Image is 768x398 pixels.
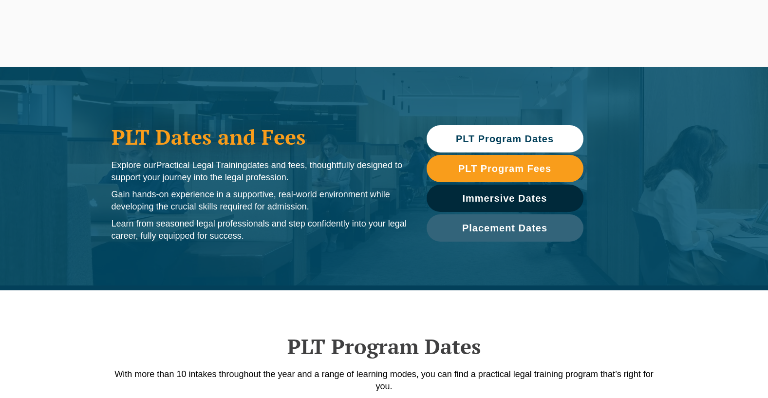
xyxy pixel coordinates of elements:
span: PLT Program Dates [456,134,554,144]
a: PLT Program Dates [427,125,583,152]
span: PLT Program Fees [458,164,551,173]
span: Immersive Dates [463,193,547,203]
h1: PLT Dates and Fees [112,125,407,149]
p: With more than 10 intakes throughout the year and a range of learning modes, you can find a pract... [107,368,662,393]
p: Learn from seasoned legal professionals and step confidently into your legal career, fully equipp... [112,218,407,242]
h2: PLT Program Dates [107,334,662,359]
a: Immersive Dates [427,185,583,212]
span: Practical Legal Training [156,160,247,170]
p: Explore our dates and fees, thoughtfully designed to support your journey into the legal profession. [112,159,407,184]
p: Gain hands-on experience in a supportive, real-world environment while developing the crucial ski... [112,189,407,213]
a: Placement Dates [427,214,583,242]
a: PLT Program Fees [427,155,583,182]
span: Placement Dates [462,223,547,233]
